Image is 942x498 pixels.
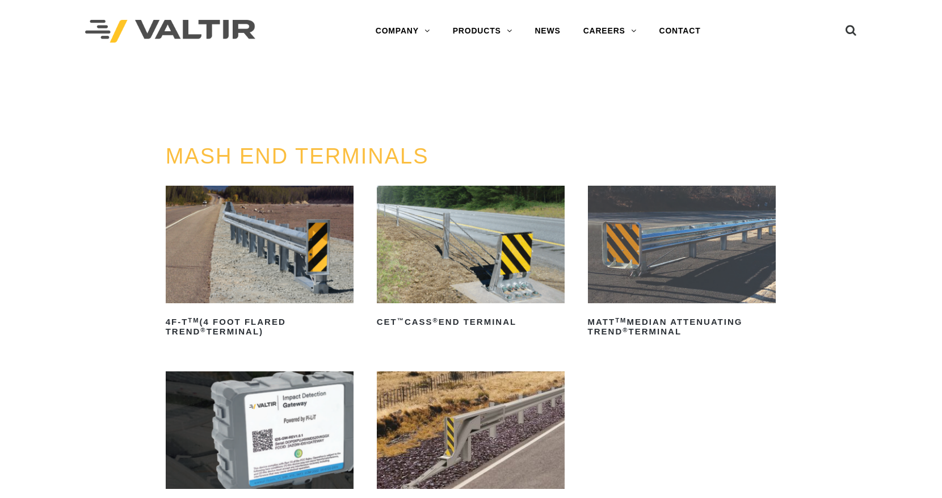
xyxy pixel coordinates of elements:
[615,317,626,324] sup: TM
[441,20,524,43] a: PRODUCTS
[588,186,776,341] a: MATTTMMedian Attenuating TREND®Terminal
[200,327,206,333] sup: ®
[377,186,565,331] a: CET™CASS®End Terminal
[85,20,255,43] img: Valtir
[166,186,354,341] a: 4F-TTM(4 Foot Flared TREND®Terminal)
[433,317,439,324] sup: ®
[166,144,429,168] a: MASH END TERMINALS
[377,371,565,489] img: SoftStop System End Terminal
[364,20,441,43] a: COMPANY
[588,313,776,341] h2: MATT Median Attenuating TREND Terminal
[648,20,712,43] a: CONTACT
[397,317,405,324] sup: ™
[523,20,571,43] a: NEWS
[623,327,628,333] sup: ®
[166,313,354,341] h2: 4F-T (4 Foot Flared TREND Terminal)
[572,20,648,43] a: CAREERS
[377,313,565,332] h2: CET CASS End Terminal
[188,317,199,324] sup: TM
